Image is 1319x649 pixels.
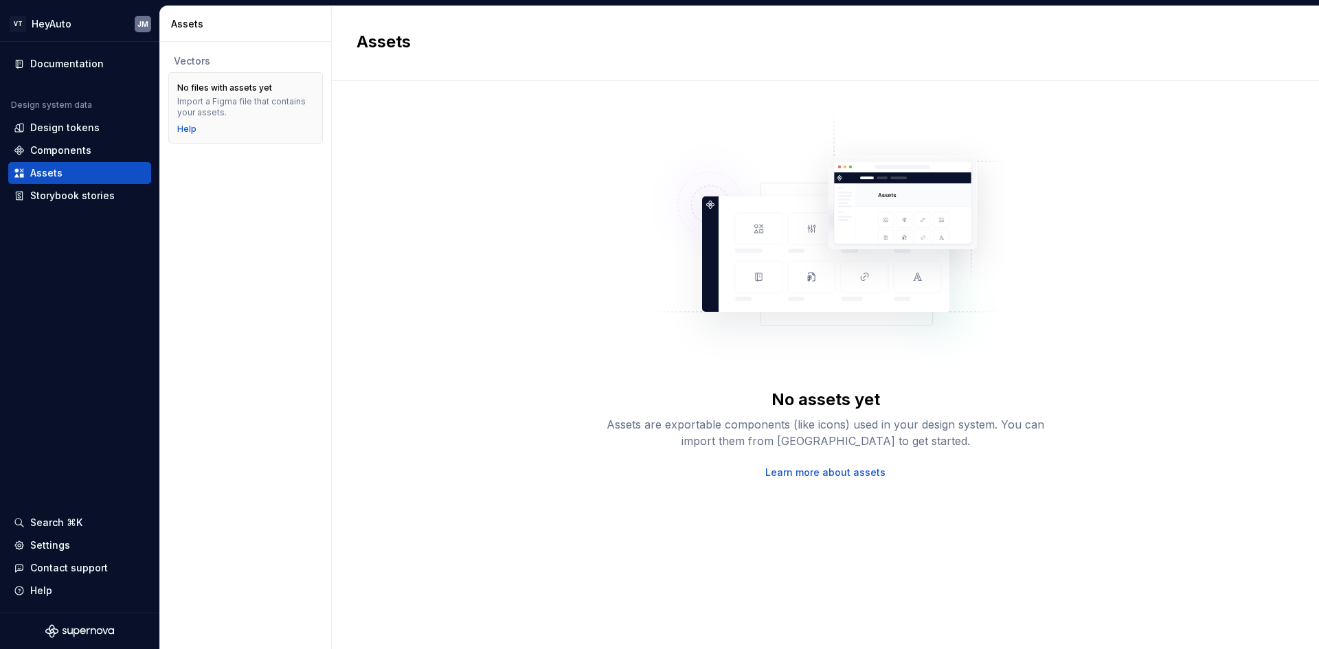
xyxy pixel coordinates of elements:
a: Documentation [8,53,151,75]
div: Import a Figma file that contains your assets. [177,96,314,118]
a: Design tokens [8,117,151,139]
a: Storybook stories [8,185,151,207]
div: Search ⌘K [30,516,82,530]
div: Settings [30,538,70,552]
button: Help [8,580,151,602]
div: HeyAuto [32,17,71,31]
h2: Assets [357,31,1278,53]
svg: Supernova Logo [45,624,114,638]
div: Contact support [30,561,108,575]
a: Help [177,124,196,135]
div: No assets yet [771,389,880,411]
a: Learn more about assets [765,466,886,479]
div: No files with assets yet [177,82,272,93]
div: JM [137,19,148,30]
a: Settings [8,534,151,556]
div: Vectors [174,54,317,68]
div: Design tokens [30,121,100,135]
a: Components [8,139,151,161]
div: Storybook stories [30,189,115,203]
button: Contact support [8,557,151,579]
div: VT [10,16,26,32]
div: Assets [30,166,63,180]
button: VTHeyAutoJM [3,9,157,38]
div: Assets [171,17,326,31]
button: Search ⌘K [8,512,151,534]
a: Assets [8,162,151,184]
div: Components [30,144,91,157]
div: Assets are exportable components (like icons) used in your design system. You can import them fro... [606,416,1046,449]
div: Documentation [30,57,104,71]
div: Help [30,584,52,597]
div: Design system data [11,100,92,111]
